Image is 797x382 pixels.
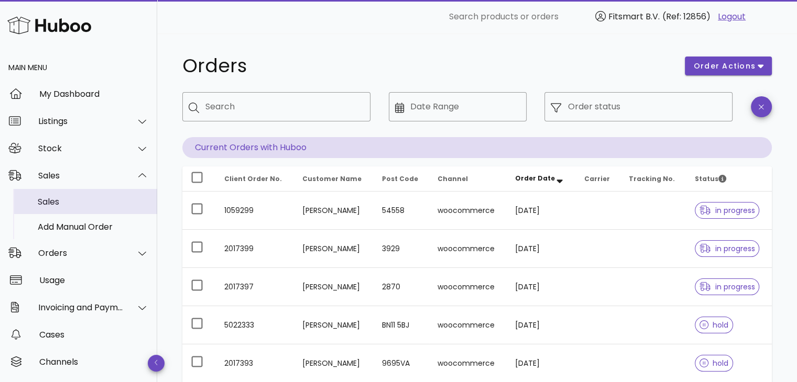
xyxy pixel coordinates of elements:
span: Channel [438,174,468,183]
span: (Ref: 12856) [662,10,711,23]
td: [DATE] [507,268,576,306]
span: Customer Name [302,174,362,183]
p: Current Orders with Huboo [182,137,772,158]
td: [PERSON_NAME] [294,192,374,230]
td: [PERSON_NAME] [294,230,374,268]
td: woocommerce [429,230,507,268]
td: woocommerce [429,192,507,230]
div: My Dashboard [39,89,149,99]
img: Huboo Logo [7,14,91,37]
h1: Orders [182,57,672,75]
span: Fitsmart B.V. [608,10,660,23]
div: Invoicing and Payments [38,302,124,312]
th: Post Code [374,166,429,192]
td: 2870 [374,268,429,306]
td: [PERSON_NAME] [294,268,374,306]
td: [PERSON_NAME] [294,306,374,344]
td: woocommerce [429,268,507,306]
td: 5022333 [216,306,294,344]
th: Channel [429,166,507,192]
td: [DATE] [507,230,576,268]
th: Status [686,166,772,192]
th: Customer Name [294,166,374,192]
td: BN11 5BJ [374,306,429,344]
div: Cases [39,330,149,340]
div: Usage [39,275,149,285]
div: Sales [38,171,124,181]
td: [DATE] [507,192,576,230]
span: Order Date [515,174,555,183]
div: Orders [38,248,124,258]
td: 1059299 [216,192,294,230]
th: Order Date: Sorted descending. Activate to remove sorting. [507,166,576,192]
div: Add Manual Order [38,222,149,232]
span: in progress [700,245,755,252]
span: hold [700,321,729,329]
td: 3929 [374,230,429,268]
span: Carrier [584,174,610,183]
th: Tracking No. [620,166,686,192]
span: Post Code [382,174,418,183]
a: Logout [718,10,746,23]
button: order actions [685,57,772,75]
span: Client Order No. [224,174,282,183]
td: 54558 [374,192,429,230]
div: Listings [38,116,124,126]
span: in progress [700,283,755,290]
span: in progress [700,207,755,214]
td: woocommerce [429,306,507,344]
span: Status [695,174,726,183]
th: Carrier [576,166,620,192]
span: order actions [693,61,756,72]
span: hold [700,359,729,367]
div: Sales [38,197,149,207]
div: Channels [39,357,149,367]
td: 2017399 [216,230,294,268]
div: Stock [38,143,124,153]
span: Tracking No. [629,174,675,183]
th: Client Order No. [216,166,294,192]
td: [DATE] [507,306,576,344]
td: 2017397 [216,268,294,306]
